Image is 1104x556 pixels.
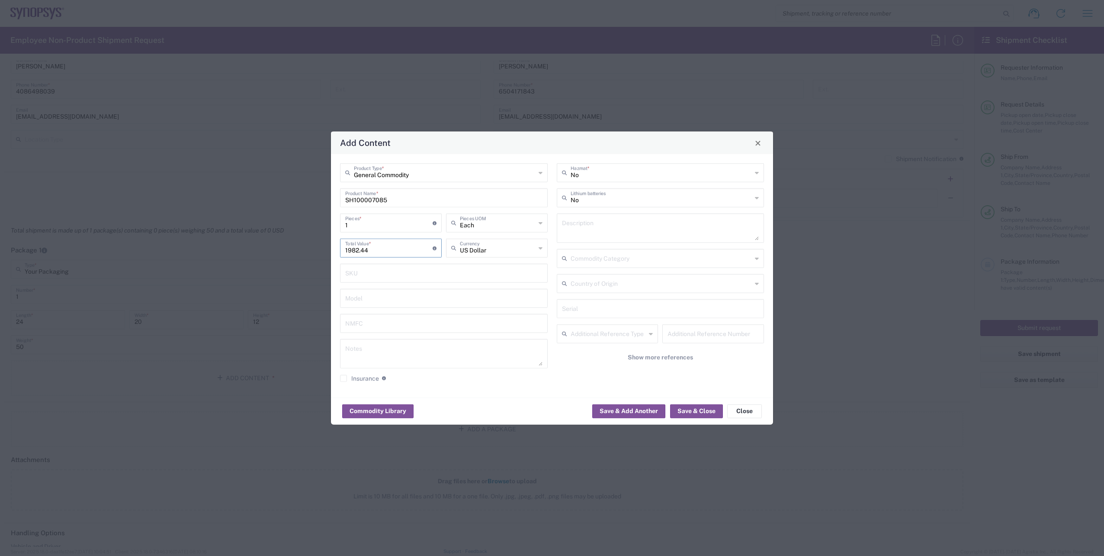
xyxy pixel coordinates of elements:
button: Close [727,404,762,418]
button: Save & Close [670,404,723,418]
button: Commodity Library [342,404,414,418]
label: Insurance [340,375,379,382]
button: Close [752,137,764,149]
span: Show more references [628,353,693,362]
h4: Add Content [340,136,391,149]
button: Save & Add Another [592,404,665,418]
